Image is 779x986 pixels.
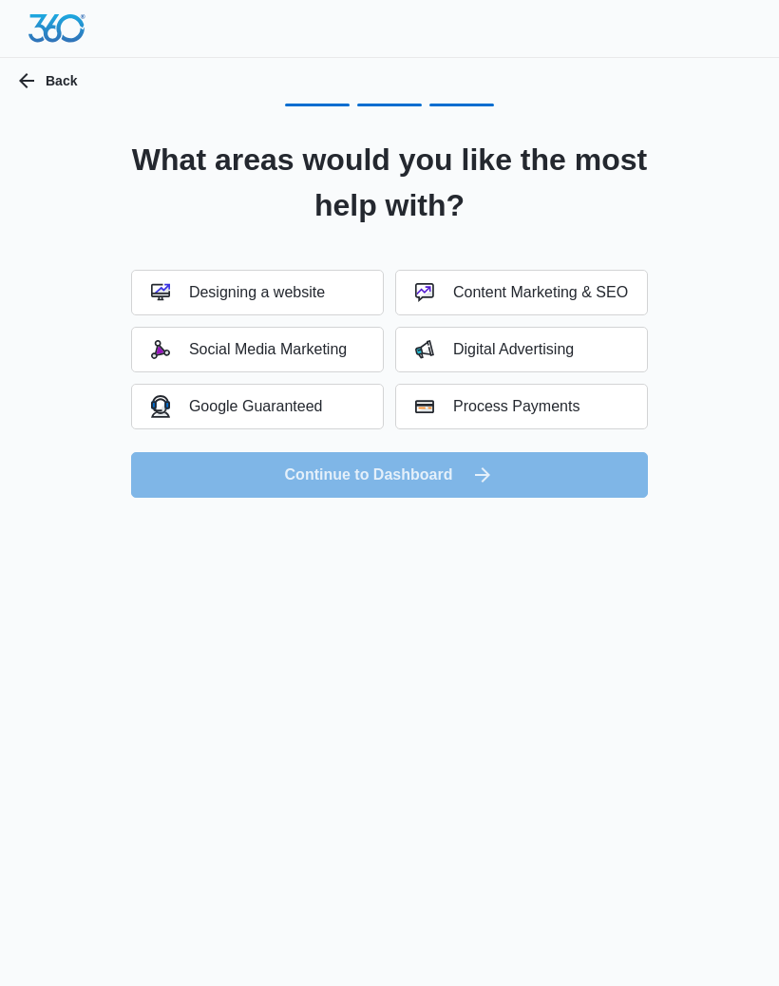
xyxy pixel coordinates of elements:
h2: What areas would you like the most help with? [107,137,672,228]
div: Digital Advertising [415,340,574,359]
button: Social Media Marketing [131,327,384,372]
button: Digital Advertising [395,327,648,372]
div: Google Guaranteed [151,395,323,417]
button: Process Payments [395,384,648,429]
button: Designing a website [131,270,384,315]
button: Google Guaranteed [131,384,384,429]
div: Social Media Marketing [151,340,347,359]
div: Designing a website [151,283,325,302]
div: Content Marketing & SEO [415,283,628,302]
button: Content Marketing & SEO [395,270,648,315]
div: Process Payments [415,397,579,416]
